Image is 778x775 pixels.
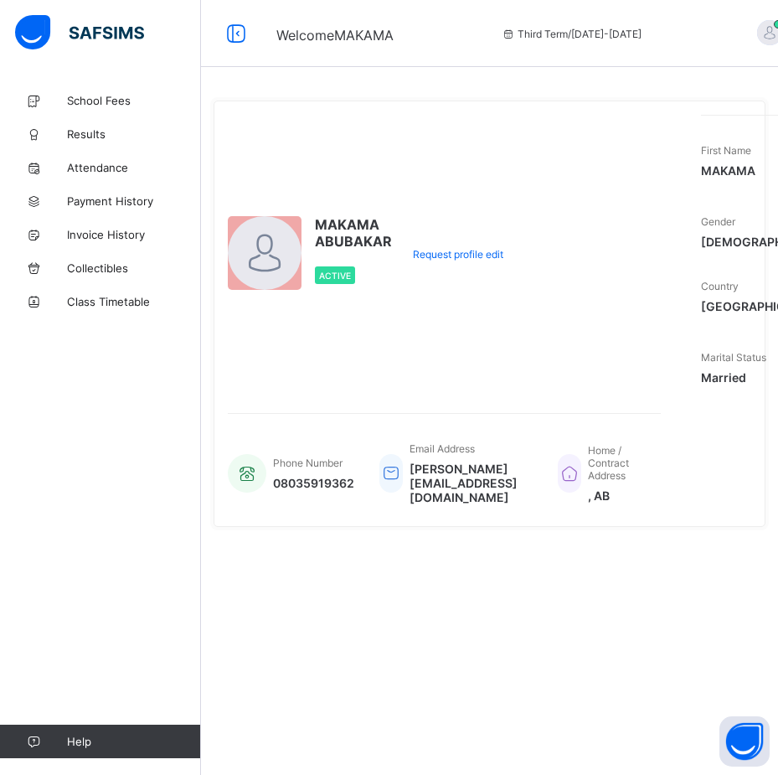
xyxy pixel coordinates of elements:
span: 08035919362 [273,476,354,490]
span: MAKAMA ABUBAKAR [315,216,392,250]
span: Home / Contract Address [588,444,629,482]
span: session/term information [501,28,641,40]
span: Class Timetable [67,295,201,308]
span: Attendance [67,161,201,174]
span: Welcome MAKAMA [276,27,394,44]
span: Collectibles [67,261,201,275]
span: Country [701,280,739,292]
span: Email Address [410,442,475,455]
span: First Name [701,144,751,157]
span: [PERSON_NAME][EMAIL_ADDRESS][DOMAIN_NAME] [410,462,533,504]
span: School Fees [67,94,201,107]
span: Results [67,127,201,141]
span: Gender [701,215,735,228]
img: safsims [15,15,144,50]
span: Active [319,271,351,281]
span: Marital Status [701,351,766,364]
span: Help [67,735,200,748]
span: Phone Number [273,457,343,469]
span: Payment History [67,194,201,208]
span: , AB [588,488,644,503]
span: Request profile edit [413,248,503,261]
span: Invoice History [67,228,201,241]
button: Open asap [719,716,770,767]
